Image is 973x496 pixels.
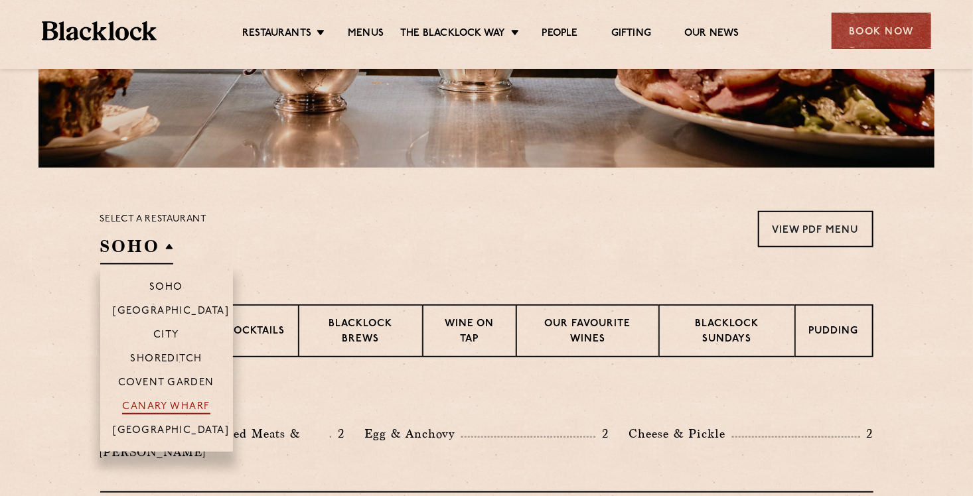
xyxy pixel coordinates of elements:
[149,282,183,295] p: Soho
[684,27,739,42] a: Our News
[364,424,461,443] p: Egg & Anchovy
[100,235,173,265] h2: SOHO
[542,27,578,42] a: People
[242,27,311,42] a: Restaurants
[118,377,214,391] p: Covent Garden
[226,324,285,341] p: Cocktails
[113,306,230,319] p: [GEOGRAPHIC_DATA]
[437,317,502,348] p: Wine on Tap
[629,424,732,443] p: Cheese & Pickle
[122,401,210,414] p: Canary Wharf
[313,317,410,348] p: Blacklock Brews
[758,211,873,247] a: View PDF Menu
[348,27,384,42] a: Menus
[611,27,651,42] a: Gifting
[331,425,344,442] p: 2
[673,317,781,348] p: Blacklock Sundays
[832,13,931,49] div: Book Now
[153,330,179,343] p: City
[400,27,505,42] a: The Blacklock Way
[595,425,609,442] p: 2
[42,21,157,40] img: BL_Textured_Logo-footer-cropped.svg
[809,324,859,341] p: Pudding
[860,425,873,442] p: 2
[100,211,207,228] p: Select a restaurant
[130,353,202,367] p: Shoreditch
[530,317,645,348] p: Our favourite wines
[100,391,873,408] h3: Pre Chop Bites
[113,425,230,438] p: [GEOGRAPHIC_DATA]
